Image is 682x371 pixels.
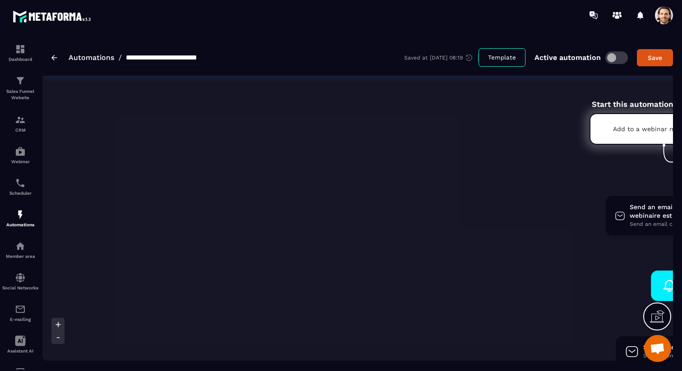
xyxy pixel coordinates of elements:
[15,304,26,315] img: email
[430,55,463,61] p: [DATE] 08:19
[2,171,38,202] a: schedulerschedulerScheduler
[15,178,26,188] img: scheduler
[2,159,38,164] p: Webinar
[2,57,38,62] p: Dashboard
[2,329,38,360] a: Assistant AI
[643,53,667,62] div: Save
[2,234,38,266] a: automationsautomationsMember area
[2,348,38,353] p: Assistant AI
[2,266,38,297] a: social-networksocial-networkSocial Networks
[2,37,38,69] a: formationformationDashboard
[2,139,38,171] a: automationsautomationsWebinar
[637,49,673,66] button: Save
[119,53,122,62] span: /
[535,53,601,62] p: Active automation
[15,272,26,283] img: social-network
[2,202,38,234] a: automationsautomationsAutomations
[2,191,38,196] p: Scheduler
[51,55,57,60] img: arrow
[13,8,94,25] img: logo
[2,88,38,101] p: Sales Funnel Website
[479,48,525,67] button: Template
[2,254,38,259] p: Member area
[15,75,26,86] img: formation
[15,44,26,55] img: formation
[2,297,38,329] a: emailemailE-mailing
[15,209,26,220] img: automations
[2,285,38,290] p: Social Networks
[15,115,26,125] img: formation
[15,241,26,252] img: automations
[2,128,38,133] p: CRM
[2,69,38,108] a: formationformationSales Funnel Website
[15,146,26,157] img: automations
[404,54,479,62] div: Saved at
[2,108,38,139] a: formationformationCRM
[2,222,38,227] p: Automations
[644,335,671,362] div: Ouvrir le chat
[2,317,38,322] p: E-mailing
[69,53,114,62] a: Automations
